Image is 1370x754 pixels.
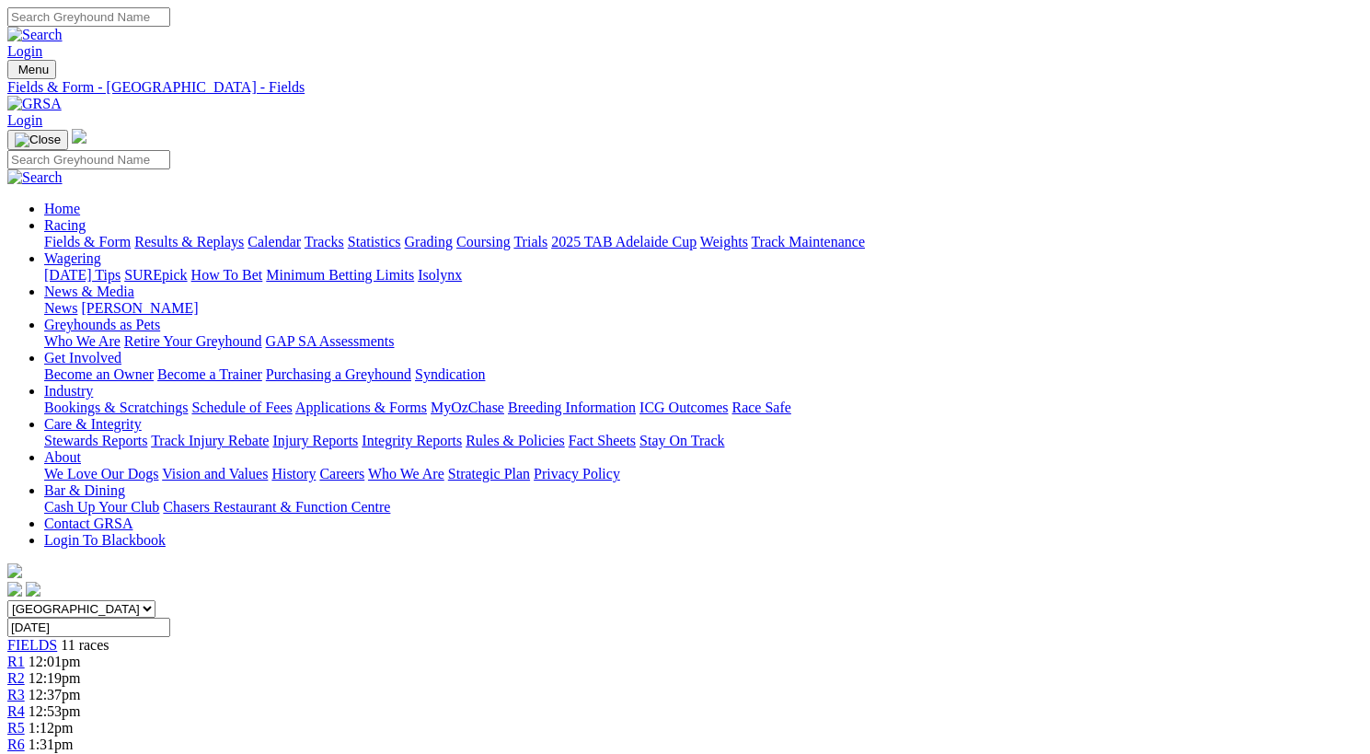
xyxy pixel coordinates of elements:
span: 12:53pm [29,703,81,719]
a: Industry [44,383,93,399]
input: Search [7,150,170,169]
a: Statistics [348,234,401,249]
a: Calendar [248,234,301,249]
img: Search [7,27,63,43]
span: 12:37pm [29,687,81,702]
a: [PERSON_NAME] [81,300,198,316]
a: Syndication [415,366,485,382]
a: Greyhounds as Pets [44,317,160,332]
a: R1 [7,654,25,669]
a: Injury Reports [272,433,358,448]
a: Vision and Values [162,466,268,481]
img: Close [15,133,61,147]
a: R5 [7,720,25,736]
a: Racing [44,217,86,233]
span: 12:19pm [29,670,81,686]
div: Wagering [44,267,1363,284]
span: Menu [18,63,49,76]
a: Retire Your Greyhound [124,333,262,349]
a: Contact GRSA [44,516,132,531]
div: Industry [44,400,1363,416]
a: Weights [700,234,748,249]
img: twitter.svg [26,582,40,597]
a: Get Involved [44,350,121,365]
a: Login To Blackbook [44,532,166,548]
div: News & Media [44,300,1363,317]
a: Minimum Betting Limits [266,267,414,283]
a: Schedule of Fees [191,400,292,415]
a: Bar & Dining [44,482,125,498]
a: Isolynx [418,267,462,283]
a: Fact Sheets [569,433,636,448]
a: Stewards Reports [44,433,147,448]
a: Care & Integrity [44,416,142,432]
img: facebook.svg [7,582,22,597]
a: Privacy Policy [534,466,620,481]
a: Careers [319,466,364,481]
a: We Love Our Dogs [44,466,158,481]
div: Get Involved [44,366,1363,383]
div: About [44,466,1363,482]
a: Tracks [305,234,344,249]
a: Applications & Forms [295,400,427,415]
a: Become an Owner [44,366,154,382]
div: Bar & Dining [44,499,1363,516]
a: Results & Replays [134,234,244,249]
a: Wagering [44,250,101,266]
button: Toggle navigation [7,130,68,150]
a: R4 [7,703,25,719]
button: Toggle navigation [7,60,56,79]
span: 1:12pm [29,720,74,736]
a: Breeding Information [508,400,636,415]
a: 2025 TAB Adelaide Cup [551,234,697,249]
img: GRSA [7,96,62,112]
a: Fields & Form - [GEOGRAPHIC_DATA] - Fields [7,79,1363,96]
div: Greyhounds as Pets [44,333,1363,350]
a: R2 [7,670,25,686]
a: Race Safe [731,400,790,415]
a: GAP SA Assessments [266,333,395,349]
a: Login [7,112,42,128]
a: Become a Trainer [157,366,262,382]
a: Chasers Restaurant & Function Centre [163,499,390,515]
a: Coursing [456,234,511,249]
a: R3 [7,687,25,702]
input: Select date [7,618,170,637]
a: About [44,449,81,465]
a: News [44,300,77,316]
a: History [271,466,316,481]
img: logo-grsa-white.png [7,563,22,578]
a: Stay On Track [639,433,724,448]
img: logo-grsa-white.png [72,129,86,144]
a: How To Bet [191,267,263,283]
a: Trials [513,234,547,249]
a: FIELDS [7,637,57,653]
a: Cash Up Your Club [44,499,159,515]
input: Search [7,7,170,27]
span: 12:01pm [29,654,81,669]
a: Fields & Form [44,234,131,249]
a: ICG Outcomes [639,400,728,415]
a: Integrity Reports [362,433,462,448]
a: R6 [7,737,25,752]
div: Racing [44,234,1363,250]
a: Grading [405,234,453,249]
a: Who We Are [368,466,444,481]
a: Purchasing a Greyhound [266,366,411,382]
div: Care & Integrity [44,433,1363,449]
a: MyOzChase [431,400,504,415]
a: Rules & Policies [466,433,565,448]
span: 11 races [61,637,109,653]
a: Home [44,201,80,216]
a: Who We Are [44,333,121,349]
a: [DATE] Tips [44,267,121,283]
a: Strategic Plan [448,466,530,481]
a: Track Maintenance [752,234,865,249]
